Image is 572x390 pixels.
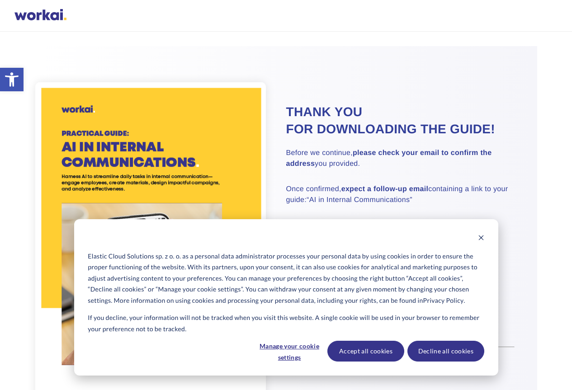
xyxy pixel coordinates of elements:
button: Dismiss cookie banner [478,233,484,244]
p: Once confirmed, containing a link to your guide: [286,184,515,206]
button: Manage your cookie settings [255,341,324,362]
strong: expect a follow-up email [341,185,429,193]
p: Before we continue, you provided. [286,148,515,169]
div: Cookie banner [74,219,498,376]
p: If you decline, your information will not be tracked when you visit this website. A single cookie... [88,312,484,334]
em: “AI in Internal Communications” [307,196,412,204]
p: Elastic Cloud Solutions sp. z o. o. as a personal data administrator processes your personal data... [88,251,484,306]
button: Decline all cookies [407,341,484,362]
a: Privacy Policy [423,295,464,306]
h2: Thank you for downloading the guide! [286,103,515,138]
button: Accept all cookies [327,341,404,362]
strong: please check your email to confirm the address [286,149,492,168]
